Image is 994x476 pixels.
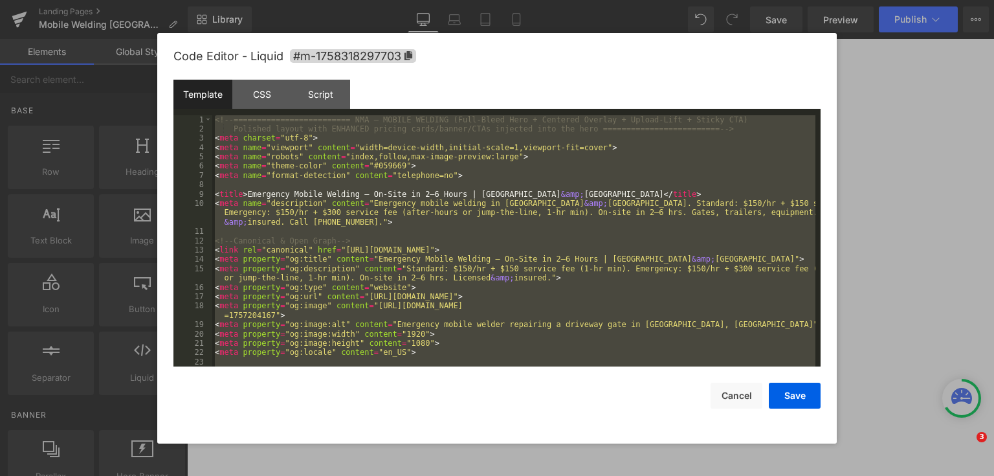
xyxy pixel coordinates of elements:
div: 10 [173,199,212,227]
div: 13 [173,245,212,255]
div: 3 [173,133,212,142]
div: Script [291,80,350,109]
div: 9 [173,190,212,199]
div: 19 [173,320,212,329]
div: 11 [173,227,212,236]
div: 23 [173,357,212,367]
div: Template [173,80,232,109]
span: 3 [977,432,987,442]
span: Click to copy [290,49,416,63]
div: 8 [173,180,212,189]
div: 14 [173,255,212,264]
div: 16 [173,283,212,292]
div: 5 [173,152,212,161]
span: Code Editor - Liquid [173,49,283,63]
div: 7 [173,171,212,180]
div: 20 [173,330,212,339]
div: 18 [173,301,212,320]
div: 6 [173,161,212,170]
div: 17 [173,292,212,301]
div: 12 [173,236,212,245]
div: 2 [173,124,212,133]
button: Cancel [711,383,762,409]
div: 21 [173,339,212,348]
div: 1 [173,115,212,124]
div: 22 [173,348,212,357]
iframe: Intercom live chat [950,432,981,463]
div: CSS [232,80,291,109]
div: 15 [173,264,212,283]
button: Save [769,383,821,409]
div: 4 [173,143,212,152]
